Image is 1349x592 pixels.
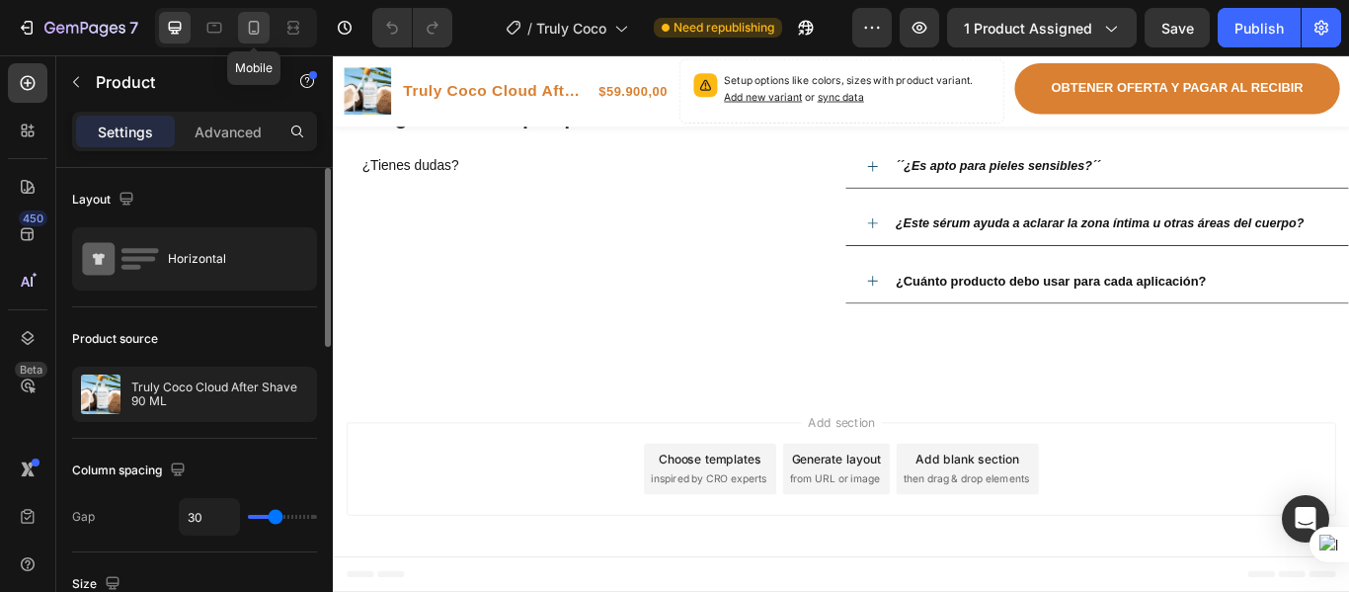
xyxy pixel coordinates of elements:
button: <p><span style="font-size:15px;">OBTENER OFERTA Y PAGAR AL RECIBIR</span></p> [794,9,1173,68]
span: inspired by CRO experts [370,485,506,503]
button: 1 product assigned [947,8,1137,47]
p: Product [96,70,264,94]
strong: ´´¿Es apto para pieles sensibles?´´ [656,121,895,136]
span: OBTENER OFERTA Y PAGAR AL RECIBIR [836,29,1131,45]
div: Horizontal [168,236,288,282]
p: 7 [129,16,138,40]
img: product feature img [81,375,120,414]
div: Beta [15,362,47,378]
strong: ¿Este sérum ayuda a aclarar la zona íntima u otras áreas del cuerpo? [656,188,1132,204]
button: Save [1145,8,1210,47]
div: Add blank section [679,461,800,481]
div: Layout [72,187,138,213]
div: Open Intercom Messenger [1282,495,1329,543]
div: Column spacing [72,458,190,484]
button: Publish [1218,8,1301,47]
strong: ¿Cuánto producto debo usar para cada aplicación? [656,254,1018,271]
span: Need republishing [674,19,774,37]
p: Truly Coco Cloud After Shave 90 ML [131,381,308,408]
div: 450 [19,211,47,226]
span: from URL or image [532,485,638,503]
span: Truly Coco [536,18,606,39]
span: / [527,18,532,39]
input: Auto [180,499,239,535]
span: then drag & drop elements [665,485,812,503]
div: Gap [72,508,95,526]
iframe: Design area [333,55,1349,592]
span: Add section [546,417,640,438]
span: Save [1161,20,1194,37]
div: Publish [1234,18,1284,39]
p: Advanced [195,122,262,142]
span: ¿Tienes dudas? [34,120,146,136]
p: Settings [98,122,153,142]
div: Product source [72,330,158,348]
div: Choose templates [380,461,500,481]
div: Generate layout [535,461,639,481]
div: Undo/Redo [372,8,452,47]
span: 1 product assigned [964,18,1092,39]
button: 7 [8,8,147,47]
strong: Pregúntanos lo que quieras [34,58,346,85]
